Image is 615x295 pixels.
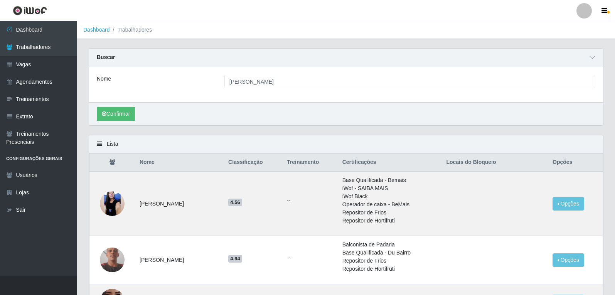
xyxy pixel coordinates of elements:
[228,199,242,206] span: 4.56
[135,171,224,236] td: [PERSON_NAME]
[77,21,615,39] nav: breadcrumb
[135,153,224,172] th: Nome
[287,197,333,205] ul: --
[342,265,437,273] li: Repositor de Hortifruti
[338,153,442,172] th: Certificações
[97,75,111,83] label: Nome
[97,107,135,121] button: Confirmar
[287,253,333,261] ul: --
[282,153,338,172] th: Treinamento
[342,176,437,184] li: Base Qualificada - Bemais
[13,6,47,15] img: CoreUI Logo
[342,217,437,225] li: Repositor de Hortifruti
[548,153,603,172] th: Opções
[342,209,437,217] li: Repositor de Frios
[342,241,437,249] li: Balconista de Padaria
[553,253,584,267] button: Opções
[89,135,603,153] div: Lista
[97,54,115,60] strong: Buscar
[342,184,437,192] li: iWof - SAIBA MAIS
[100,176,125,231] img: 1743178705406.jpeg
[342,201,437,209] li: Operador de caixa - BeMais
[553,197,584,211] button: Opções
[224,153,282,172] th: Classificação
[441,153,548,172] th: Locais do Bloqueio
[83,27,110,33] a: Dashboard
[342,249,437,257] li: Base Qualificada - Du Bairro
[135,236,224,284] td: [PERSON_NAME]
[110,26,152,34] li: Trabalhadores
[228,255,242,263] span: 4.94
[342,192,437,201] li: iWof Black
[100,233,125,287] img: 1697636844064.jpeg
[342,257,437,265] li: Repositor de Frios
[224,75,595,88] input: Digite o Nome...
